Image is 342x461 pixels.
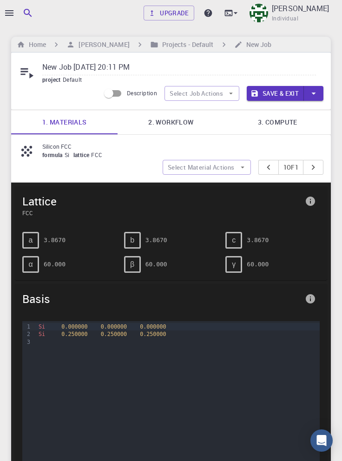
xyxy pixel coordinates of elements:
[163,160,251,175] button: Select Material Actions
[42,142,316,151] p: Silicon FCC
[250,4,268,22] img: Taha Yusuf
[127,89,157,97] span: Description
[75,40,129,50] h6: [PERSON_NAME]
[22,323,32,330] div: 1
[22,330,32,338] div: 2
[272,14,298,23] span: Individual
[101,323,127,330] span: 0.000000
[63,76,86,83] span: Default
[44,256,66,272] pre: 60.000
[232,260,236,269] span: γ
[28,260,33,269] span: α
[11,110,118,134] a: 1. Materials
[15,40,273,50] nav: breadcrumb
[22,291,301,306] span: Basis
[144,6,194,20] a: Upgrade
[140,331,166,337] span: 0.250000
[301,192,320,211] button: info
[61,323,87,330] span: 0.000000
[101,331,127,337] span: 0.250000
[145,256,167,272] pre: 60.000
[130,260,134,269] span: β
[310,429,333,452] div: Open Intercom Messenger
[25,40,46,50] h6: Home
[91,151,106,158] span: FCC
[243,40,272,50] h6: New Job
[158,40,214,50] h6: Projects - Default
[278,160,304,175] button: 1of1
[61,331,87,337] span: 0.250000
[232,236,236,244] span: c
[247,232,269,248] pre: 3.8670
[29,236,33,244] span: a
[224,110,331,134] a: 3. Compute
[140,323,166,330] span: 0.000000
[258,160,324,175] div: pager
[301,290,320,308] button: info
[65,151,73,158] span: Si
[22,209,301,217] span: FCC
[145,232,167,248] pre: 3.8670
[272,3,329,14] p: [PERSON_NAME]
[39,331,45,337] span: Si
[130,236,134,244] span: b
[44,232,66,248] pre: 3.8670
[247,256,269,272] pre: 60.000
[164,86,239,101] button: Select Job Actions
[247,86,304,101] button: Save & Exit
[73,151,92,158] span: lattice
[22,194,301,209] span: Lattice
[42,151,65,158] span: formula
[42,76,63,83] span: project
[39,323,45,330] span: Si
[22,338,32,346] div: 3
[20,7,48,15] span: Destek
[118,110,224,134] a: 2. Workflow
